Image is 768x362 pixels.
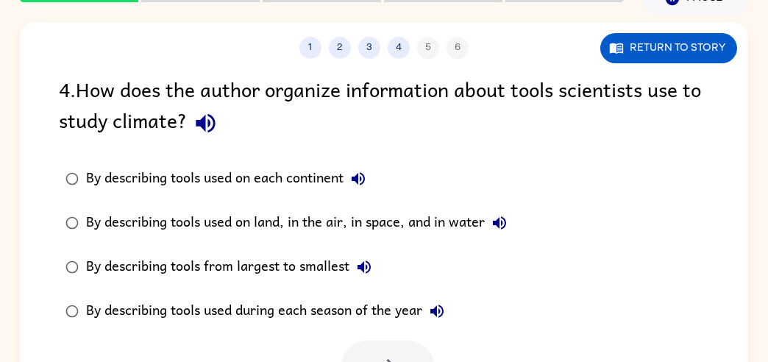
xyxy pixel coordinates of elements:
[422,297,452,326] button: By describing tools used during each season of the year
[86,252,379,282] div: By describing tools from largest to smallest
[329,37,351,59] button: 2
[86,164,373,194] div: By describing tools used on each continent
[59,74,709,142] div: 4 . How does the author organize information about tools scientists use to study climate?
[388,37,410,59] button: 4
[349,252,379,282] button: By describing tools from largest to smallest
[358,37,380,59] button: 3
[86,208,514,238] div: By describing tools used on land, in the air, in space, and in water
[86,297,452,326] div: By describing tools used during each season of the year
[600,33,737,63] button: Return to story
[299,37,321,59] button: 1
[485,208,514,238] button: By describing tools used on land, in the air, in space, and in water
[344,164,373,194] button: By describing tools used on each continent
